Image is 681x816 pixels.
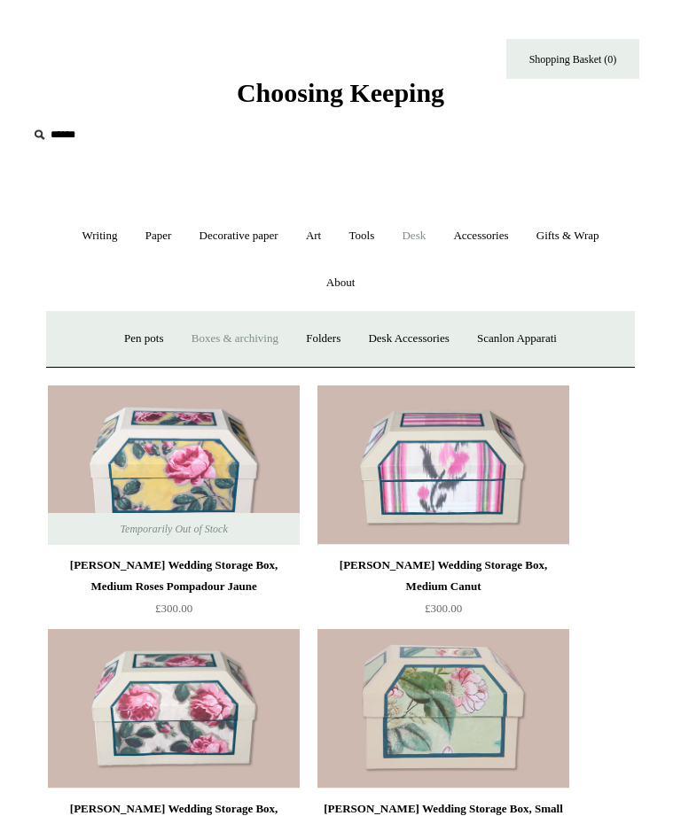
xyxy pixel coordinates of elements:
[237,92,444,105] a: Choosing Keeping
[179,315,291,362] a: Boxes & archiving
[48,385,300,545] a: Antoinette Poisson Wedding Storage Box, Medium Roses Pompadour Jaune Antoinette Poisson Wedding S...
[317,385,569,545] a: Antoinette Poisson Wedding Storage Box, Medium Canut Antoinette Poisson Wedding Storage Box, Medi...
[317,385,569,545] img: Antoinette Poisson Wedding Storage Box, Medium Canut
[112,315,176,362] a: Pen pots
[337,213,387,260] a: Tools
[389,213,438,260] a: Desk
[294,315,353,362] a: Folders
[317,555,569,627] a: [PERSON_NAME] Wedding Storage Box, Medium Canut £300.00
[52,555,295,597] div: [PERSON_NAME] Wedding Storage Box, Medium Roses Pompadour Jaune
[356,315,461,362] a: Desk Accessories
[155,602,192,615] span: £300.00
[314,260,368,307] a: About
[524,213,612,260] a: Gifts & Wrap
[48,629,300,789] img: Antoinette Poisson Wedding Storage Box, Medium Roses Pompadour Gris
[187,213,291,260] a: Decorative paper
[133,213,184,260] a: Paper
[322,555,565,597] div: [PERSON_NAME] Wedding Storage Box, Medium Canut
[317,629,569,789] img: Antoinette Poisson Wedding Storage Box, Small Canton Vert
[425,602,462,615] span: £300.00
[237,78,444,107] span: Choosing Keeping
[48,629,300,789] a: Antoinette Poisson Wedding Storage Box, Medium Roses Pompadour Gris Antoinette Poisson Wedding St...
[465,315,569,362] a: Scanlon Apparati
[48,385,300,545] img: Antoinette Poisson Wedding Storage Box, Medium Roses Pompadour Jaune
[506,39,639,79] a: Shopping Basket (0)
[69,213,129,260] a: Writing
[102,513,245,545] span: Temporarily Out of Stock
[294,213,333,260] a: Art
[317,629,569,789] a: Antoinette Poisson Wedding Storage Box, Small Canton Vert Antoinette Poisson Wedding Storage Box,...
[441,213,521,260] a: Accessories
[48,555,300,627] a: [PERSON_NAME] Wedding Storage Box, Medium Roses Pompadour Jaune £300.00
